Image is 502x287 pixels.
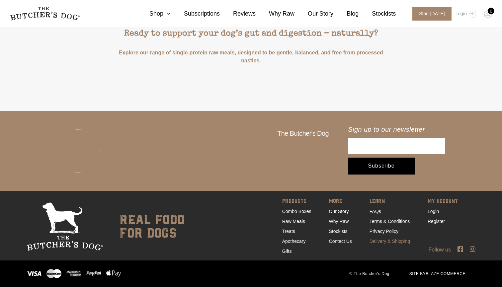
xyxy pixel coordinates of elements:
[348,158,415,175] input: Subscribe
[329,239,352,244] a: Contact Us
[339,271,399,277] span: © The Butcher's Dog
[171,9,220,18] a: Subscriptions
[329,219,349,224] a: Why Raw
[136,9,171,18] a: Shop
[412,7,452,21] span: Start [DATE]
[282,197,311,206] span: PRODUCTS
[428,209,439,214] a: Login
[370,197,410,206] span: LEARN
[359,9,396,18] a: Stockists
[277,129,329,141] h2: The Butcher's Dog
[329,197,352,206] span: MORE
[399,271,475,277] span: SITE BY
[333,9,359,18] a: Blog
[282,239,306,244] a: Apothecary
[454,7,475,21] a: Login
[428,197,458,206] span: MY ACCOUNT
[370,219,410,224] a: Terms & Conditions
[282,209,311,214] a: Combo Boxes
[256,9,294,18] a: Why Raw
[329,229,348,234] a: Stockists
[282,229,295,234] a: Treats
[370,209,381,214] a: FAQs
[484,10,492,19] img: TBD_Cart-Empty.png
[370,239,410,244] a: Delivery & Shipping
[113,202,185,251] div: real food for dogs
[370,229,398,234] a: Privacy Policy
[294,9,333,18] a: Our Story
[348,124,446,138] span: Sign up to our newsletter
[282,219,305,224] a: Raw Meals
[124,30,378,38] strong: Ready to support your dog’s gut and digestion – naturally?
[406,7,454,21] a: Start [DATE]
[282,249,292,254] a: Gifts
[426,271,465,276] a: BLAZE COMMERCE
[119,50,383,63] a: Explore our range of single-protein raw meals, designed to be gentle, balanced, and free from pro...
[329,209,349,214] a: Our Story
[220,9,256,18] a: Reviews
[428,219,445,224] a: Register
[488,8,494,14] div: 0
